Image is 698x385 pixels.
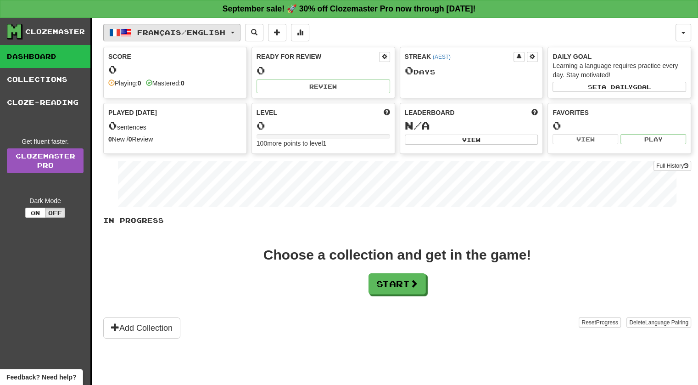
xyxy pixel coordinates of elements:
a: ClozemasterPro [7,148,84,173]
span: Progress [596,319,618,326]
span: Open feedback widget [6,373,76,382]
div: sentences [108,120,242,132]
strong: 0 [108,136,112,143]
button: Start [369,273,426,294]
div: 0 [108,64,242,75]
div: Clozemaster [25,27,85,36]
div: Choose a collection and get in the game! [263,248,531,262]
strong: 0 [128,136,132,143]
div: Playing: [108,79,141,88]
span: N/A [405,119,430,132]
strong: 0 [181,79,184,87]
a: (AEST) [433,54,451,60]
button: DeleteLanguage Pairing [626,317,691,328]
span: This week in points, UTC [531,108,538,117]
span: Language Pairing [645,319,688,326]
button: Review [257,79,390,93]
span: Level [257,108,277,117]
button: Play [620,134,686,144]
span: Français / English [137,28,225,36]
div: Mastered: [146,79,184,88]
div: Daily Goal [553,52,686,61]
button: Full History [653,161,691,171]
button: Français/English [103,24,240,41]
button: Off [45,208,65,218]
strong: September sale! 🚀 30% off Clozemaster Pro now through [DATE]! [223,4,476,13]
div: 100 more points to level 1 [257,139,390,148]
div: Streak [405,52,514,61]
button: Add Collection [103,317,180,339]
div: Dark Mode [7,196,84,205]
strong: 0 [138,79,141,87]
button: Seta dailygoal [553,82,686,92]
button: More stats [291,24,309,41]
div: 0 [257,120,390,131]
button: Search sentences [245,24,263,41]
span: 0 [108,119,117,132]
span: 0 [405,64,413,77]
div: Score [108,52,242,61]
div: New / Review [108,135,242,144]
span: Played [DATE] [108,108,157,117]
span: Leaderboard [405,108,455,117]
button: View [405,135,538,145]
button: View [553,134,618,144]
span: a daily [602,84,633,90]
div: Learning a language requires practice every day. Stay motivated! [553,61,686,79]
div: Favorites [553,108,686,117]
button: ResetProgress [579,317,620,328]
button: Add sentence to collection [268,24,286,41]
div: Ready for Review [257,52,379,61]
button: On [25,208,45,218]
div: Day s [405,65,538,77]
div: Get fluent faster. [7,137,84,146]
div: 0 [553,120,686,131]
div: 0 [257,65,390,76]
span: Score more points to level up [384,108,390,117]
p: In Progress [103,216,691,225]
